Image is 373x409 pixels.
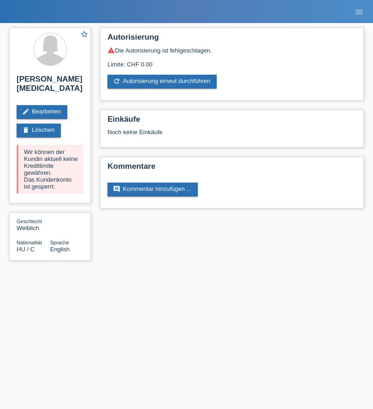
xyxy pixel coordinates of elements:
[107,54,356,68] div: Limite: CHF 0.00
[107,33,356,47] h2: Autorisierung
[17,124,61,137] a: deleteLöschen
[17,145,83,194] div: Wir können der Kundin aktuell keine Kreditlimite gewähren. Das Kundenkonto ist gesperrt.
[22,126,30,134] i: delete
[17,240,42,245] span: Nationalität
[107,115,356,129] h2: Einkäufe
[50,240,69,245] span: Sprache
[107,129,356,142] div: Noch keine Einkäufe
[107,75,217,89] a: refreshAutorisierung erneut durchführen
[22,108,30,115] i: edit
[107,47,115,54] i: warning
[113,185,120,193] i: comment
[17,105,67,119] a: editBearbeiten
[80,30,89,40] a: star_border
[50,246,70,253] span: English
[113,77,120,85] i: refresh
[107,47,356,54] div: Die Autorisierung ist fehlgeschlagen.
[17,218,50,231] div: Weiblich
[355,7,364,17] i: menu
[17,75,83,98] h2: [PERSON_NAME][MEDICAL_DATA]
[350,9,368,14] a: menu
[80,30,89,38] i: star_border
[17,246,35,253] span: Ungarn / C / 11.11.2020
[107,183,198,196] a: commentKommentar hinzufügen ...
[107,162,356,176] h2: Kommentare
[17,219,42,224] span: Geschlecht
